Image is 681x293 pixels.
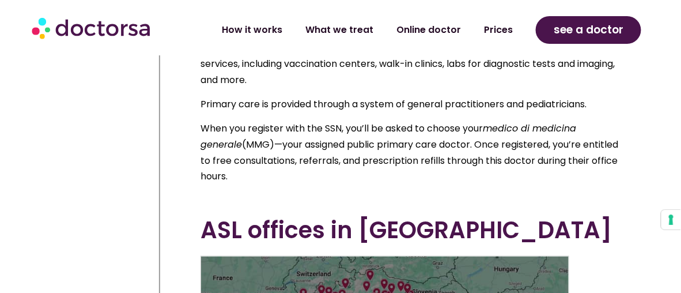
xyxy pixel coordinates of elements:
p: When you register with the SSN, you’ll be asked to choose your (MMG)—your assigned public primary... [200,121,629,185]
nav: Menu [184,17,524,43]
a: see a doctor [536,16,641,44]
h2: ASL offices in [GEOGRAPHIC_DATA] [200,217,629,245]
p: Primary care is provided through a system of general practitioners and pediatricians. [200,96,629,112]
a: How it works [210,17,294,43]
p: The is the administrative body responsible for a network of public hospitals, clinics and service... [200,40,629,88]
a: What we treat [294,17,385,43]
span: see a doctor [554,21,623,39]
button: Your consent preferences for tracking technologies [661,210,681,230]
a: Prices [472,17,524,43]
a: Online doctor [385,17,472,43]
